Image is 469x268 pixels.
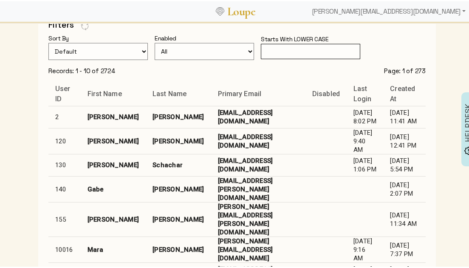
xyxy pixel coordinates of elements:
[305,81,347,105] th: Disabled
[48,66,115,74] div: Records: 1 - 10 of 2724
[81,81,146,105] th: First Name
[48,153,81,175] td: 130
[146,105,211,127] td: [PERSON_NAME]
[48,18,74,29] h4: Filters
[211,201,305,235] td: [PERSON_NAME][EMAIL_ADDRESS][PERSON_NAME][DOMAIN_NAME]
[211,127,305,153] td: [EMAIL_ADDRESS][DOMAIN_NAME]
[81,127,146,153] td: [PERSON_NAME]
[48,127,81,153] td: 120
[146,127,211,153] td: [PERSON_NAME]
[48,105,81,127] td: 2
[146,81,211,105] th: Last Name
[224,3,258,18] a: Loupe
[347,81,383,105] th: Last Login
[146,201,211,235] td: [PERSON_NAME]
[146,175,211,201] td: [PERSON_NAME]
[48,175,81,201] td: 140
[383,127,426,153] td: [DATE] 12:41 PM
[81,20,89,30] img: FFFF
[216,6,224,14] img: Loupe Logo
[81,201,146,235] td: [PERSON_NAME]
[383,81,426,105] th: Created At
[81,235,146,261] td: Mara
[347,153,383,175] td: [DATE] 1:06 PM
[383,175,426,201] td: [DATE] 2:07 PM
[48,81,81,105] th: User ID
[81,105,146,127] td: [PERSON_NAME]
[383,105,426,127] td: [DATE] 11:41 AM
[48,201,81,235] td: 155
[48,235,81,261] td: 10016
[383,153,426,175] td: [DATE] 5:54 PM
[81,153,146,175] td: [PERSON_NAME]
[81,175,146,201] td: Gabe
[383,201,426,235] td: [DATE] 11:34 AM
[211,81,305,105] th: Primary Email
[146,153,211,175] td: Schachar
[211,153,305,175] td: [EMAIL_ADDRESS][DOMAIN_NAME]
[211,175,305,201] td: [EMAIL_ADDRESS][PERSON_NAME][DOMAIN_NAME]
[211,105,305,127] td: [EMAIL_ADDRESS][DOMAIN_NAME]
[155,32,183,42] div: Enabled
[347,105,383,127] td: [DATE] 8:02 PM
[48,32,76,42] div: Sort By
[308,2,469,19] div: [PERSON_NAME][EMAIL_ADDRESS][DOMAIN_NAME]
[383,235,426,261] td: [DATE] 7:37 PM
[384,66,426,74] div: Page: 1 of 273
[261,33,336,43] div: Starts With LOWER CASE
[347,235,383,261] td: [DATE] 9:16 AM
[146,235,211,261] td: [PERSON_NAME]
[211,235,305,261] td: [PERSON_NAME][EMAIL_ADDRESS][DOMAIN_NAME]
[347,127,383,153] td: [DATE] 9:40 AM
